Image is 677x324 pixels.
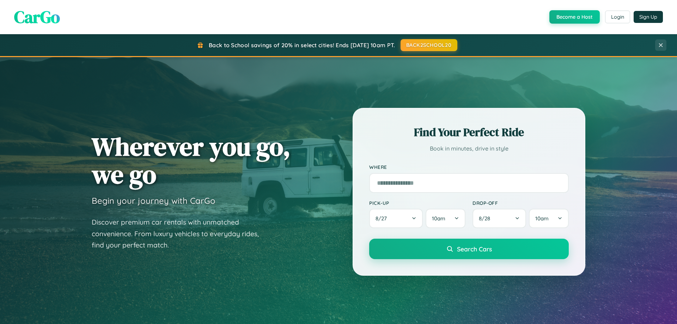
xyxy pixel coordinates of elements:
button: 8/27 [369,209,423,228]
p: Book in minutes, drive in style [369,143,569,154]
span: CarGo [14,5,60,29]
span: 10am [535,215,549,222]
button: Login [605,11,630,23]
label: Pick-up [369,200,465,206]
span: 8 / 27 [376,215,390,222]
button: BACK2SCHOOL20 [401,39,457,51]
button: Become a Host [549,10,600,24]
button: 8/28 [472,209,526,228]
span: 8 / 28 [479,215,494,222]
label: Where [369,164,569,170]
button: 10am [529,209,569,228]
p: Discover premium car rentals with unmatched convenience. From luxury vehicles to everyday rides, ... [92,216,268,251]
span: Back to School savings of 20% in select cities! Ends [DATE] 10am PT. [209,42,395,49]
span: 10am [432,215,445,222]
button: Search Cars [369,239,569,259]
span: Search Cars [457,245,492,253]
h3: Begin your journey with CarGo [92,195,215,206]
h2: Find Your Perfect Ride [369,124,569,140]
button: 10am [426,209,465,228]
button: Sign Up [634,11,663,23]
label: Drop-off [472,200,569,206]
h1: Wherever you go, we go [92,133,291,188]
